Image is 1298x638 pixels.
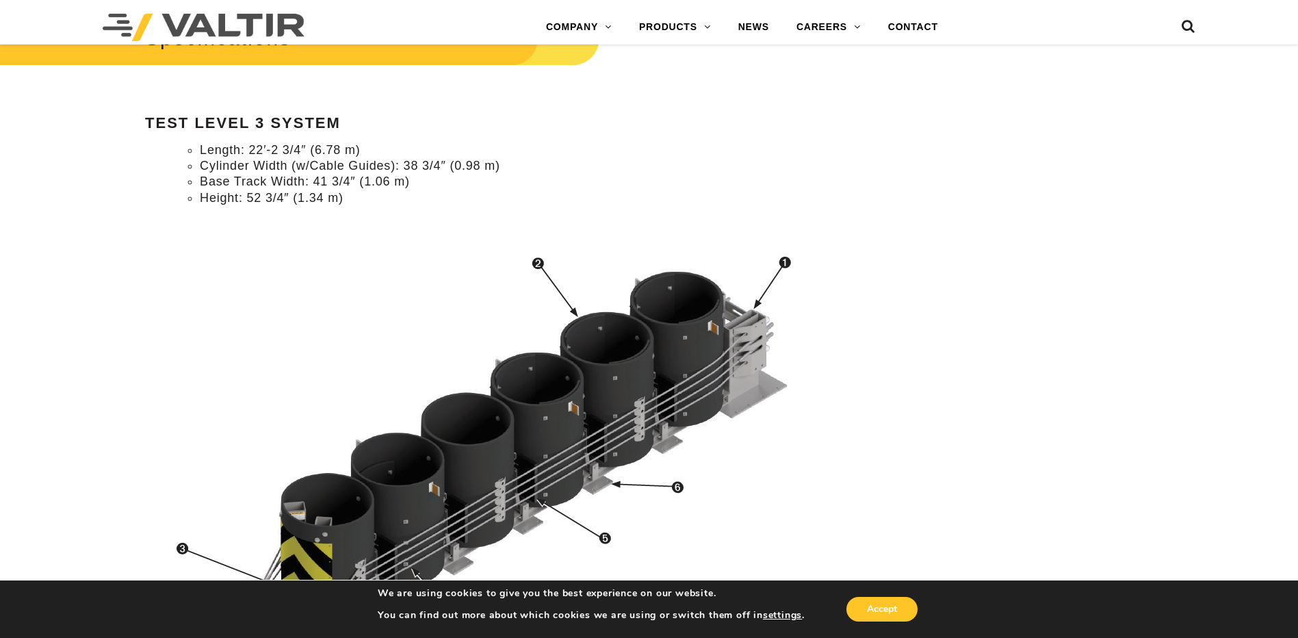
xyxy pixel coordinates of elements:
a: CONTACT [874,14,952,41]
img: Valtir [103,14,304,41]
a: PRODUCTS [625,14,725,41]
a: NEWS [725,14,783,41]
li: Height: 52 3/4″ (1.34 m) [200,190,829,206]
li: Base Track Width: 41 3/4″ (1.06 m) [200,174,829,190]
button: settings [763,609,802,622]
li: Length: 22′-2 3/4″ (6.78 m) [200,142,829,158]
a: CAREERS [783,14,874,41]
li: Cylinder Width (w/Cable Guides): 38 3/4″ (0.98 m) [200,158,829,174]
strong: Test Level 3 System [145,114,341,131]
a: COMPANY [532,14,625,41]
p: We are using cookies to give you the best experience on our website. [378,587,805,600]
button: Accept [846,597,918,622]
p: You can find out more about which cookies we are using or switch them off in . [378,609,805,622]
